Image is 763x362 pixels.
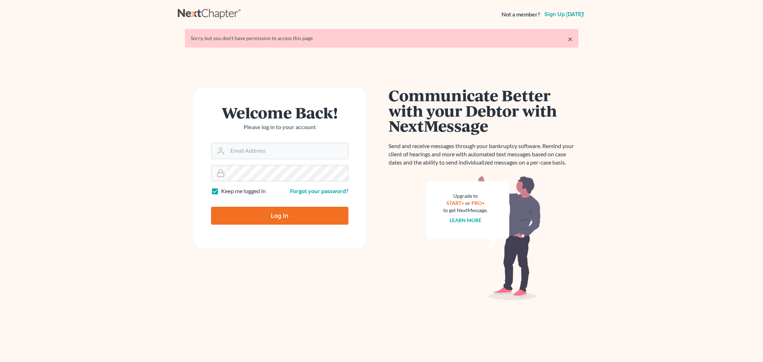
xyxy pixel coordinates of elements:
div: Sorry, but you don't have permission to access this page [191,35,573,42]
img: nextmessage_bg-59042aed3d76b12b5cd301f8e5b87938c9018125f34e5fa2b7a6b67550977c72.svg [426,175,541,300]
a: START+ [446,200,464,206]
p: Please log in to your account [211,123,348,131]
input: Log In [211,207,348,225]
input: Email Address [228,143,348,159]
a: Forgot your password? [290,187,348,194]
strong: Not a member? [502,10,540,19]
div: Upgrade to [444,192,488,200]
div: to get NextMessage. [444,207,488,214]
h1: Welcome Back! [211,105,348,120]
h1: Communicate Better with your Debtor with NextMessage [389,88,578,133]
span: or [465,200,470,206]
label: Keep me logged in [221,187,266,195]
a: PRO+ [471,200,485,206]
a: Sign up [DATE]! [543,11,586,17]
p: Send and receive messages through your bankruptcy software. Remind your client of hearings and mo... [389,142,578,167]
a: × [568,35,573,43]
a: Learn more [450,217,481,223]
